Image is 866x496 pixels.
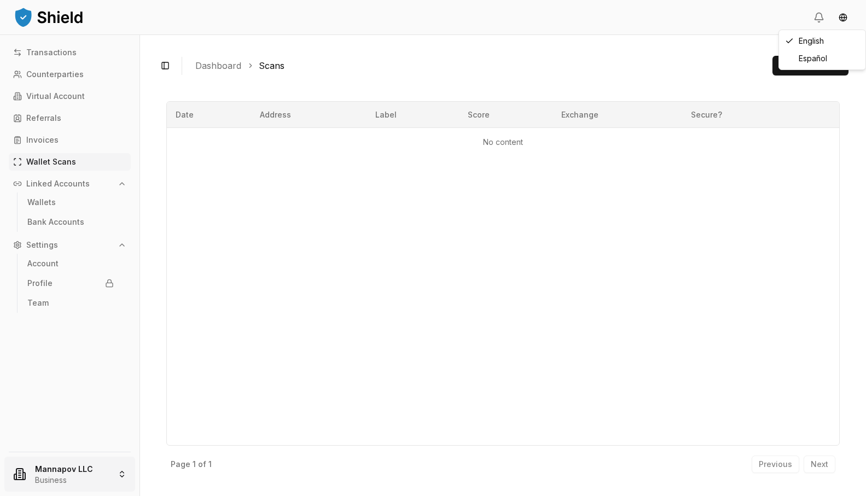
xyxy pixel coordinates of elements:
nav: breadcrumb [195,59,764,72]
th: Exchange [553,102,682,128]
p: Virtual Account [26,92,85,100]
th: Label [367,102,458,128]
p: Account [27,260,59,267]
p: Wallets [27,199,56,206]
p: Business [35,475,109,486]
p: Referrals [26,114,61,122]
p: Settings [26,241,58,249]
div: English [781,32,863,50]
th: Score [459,102,553,128]
p: of [198,460,206,468]
p: Bank Accounts [27,218,84,226]
a: Dashboard [195,59,241,72]
th: Address [251,102,367,128]
p: Team [27,299,49,307]
p: Mannapov LLC [35,463,109,475]
div: Español [781,50,863,67]
th: Secure? [682,102,798,128]
p: Profile [27,279,53,287]
p: 1 [193,460,196,468]
p: Page [171,460,190,468]
p: Linked Accounts [26,180,90,188]
p: 1 [208,460,212,468]
p: Wallet Scans [26,158,76,166]
p: Transactions [26,49,77,56]
p: Counterparties [26,71,84,78]
img: ShieldPay Logo [13,6,84,28]
p: Invoices [26,136,59,144]
th: Date [167,102,251,128]
a: Scans [259,59,284,72]
p: No content [176,137,830,148]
